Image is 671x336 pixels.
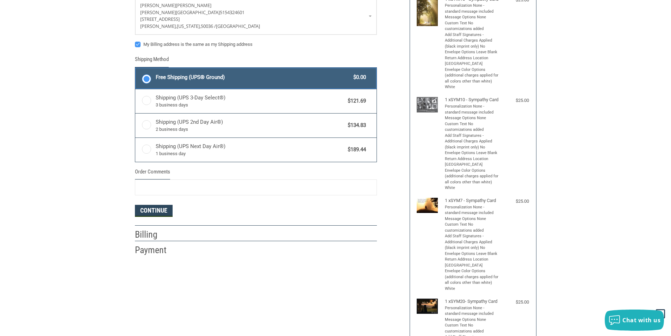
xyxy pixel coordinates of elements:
[140,16,180,22] span: [STREET_ADDRESS]
[201,23,216,29] span: 50036 /
[445,133,499,151] li: Add Staff Signatures - Additional Charges Applied (black imprint only) No
[156,102,344,109] span: 3 business days
[344,121,366,129] span: $134.83
[445,121,499,133] li: Custom Text No customizations added
[501,198,529,205] div: $25.00
[445,204,499,216] li: Personalization None - standard message included
[177,23,201,29] span: [US_STATE],
[445,49,499,55] li: Envelope Options Leave Blank
[344,97,366,105] span: $121.69
[445,32,499,50] li: Add Staff Signatures - Additional Charges Applied (black imprint only) No
[445,150,499,156] li: Envelope Options Leave Blank
[445,67,499,90] li: Envelope Color Options (additional charges applied for all colors other than white) White
[445,216,499,222] li: Message Options None
[350,73,366,81] span: $0.00
[622,316,660,324] span: Chat with us
[445,156,499,168] li: Return Address Location [GEOGRAPHIC_DATA]
[135,205,173,217] button: Continue
[445,115,499,121] li: Message Options None
[445,97,499,103] h4: 1 x SYM10 - Sympathy Card
[140,2,176,8] span: [PERSON_NAME]
[344,146,366,154] span: $189.44
[605,310,664,331] button: Chat with us
[445,317,499,323] li: Message Options None
[445,233,499,251] li: Add Staff Signatures - Additional Charges Applied (black imprint only) No
[445,20,499,32] li: Custom Text No customizations added
[501,299,529,306] div: $25.00
[445,268,499,292] li: Envelope Color Options (additional charges applied for all colors other than white) White
[220,9,244,16] span: 5154324601
[445,323,499,334] li: Custom Text No customizations added
[156,126,344,133] span: 2 business days
[445,305,499,317] li: Personalization None - standard message included
[156,118,344,133] span: Shipping (UPS 2nd Day Air®)
[140,9,220,16] span: [PERSON_NAME][GEOGRAPHIC_DATA]
[140,23,177,29] span: [PERSON_NAME],
[445,55,499,67] li: Return Address Location [GEOGRAPHIC_DATA]
[135,229,176,240] h2: Billing
[156,73,350,81] span: Free Shipping (UPS® Ground)
[156,150,344,157] span: 1 business day
[216,23,260,29] span: [GEOGRAPHIC_DATA]
[445,198,499,203] h4: 1 x SYM7 - Sympathy Card
[176,2,211,8] span: [PERSON_NAME]
[445,299,499,304] h4: 1 x SYM20- Sympathy Card
[156,94,344,109] span: Shipping (UPS 3-Day Select®)
[445,251,499,257] li: Envelope Options Leave Blank
[445,168,499,191] li: Envelope Color Options (additional charges applied for all colors other than white) White
[501,97,529,104] div: $25.00
[135,42,377,47] label: My Billing address is the same as my Shipping address
[445,104,499,115] li: Personalization None - standard message included
[156,142,344,157] span: Shipping (UPS Next Day Air®)
[445,222,499,233] li: Custom Text No customizations added
[445,257,499,268] li: Return Address Location [GEOGRAPHIC_DATA]
[135,168,170,179] legend: Order Comments
[445,3,499,14] li: Personalization None - standard message included
[445,14,499,20] li: Message Options None
[135,244,176,256] h2: Payment
[135,55,169,67] legend: Shipping Method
